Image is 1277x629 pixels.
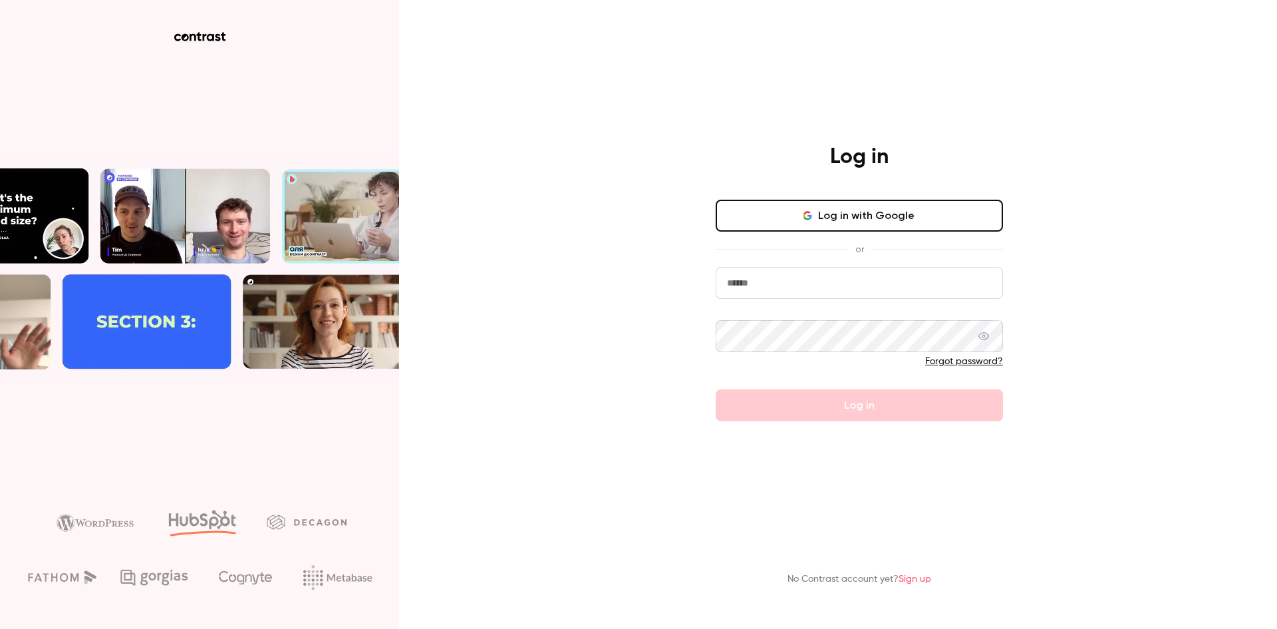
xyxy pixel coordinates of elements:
h4: Log in [830,144,889,170]
a: Forgot password? [925,357,1003,366]
img: decagon [267,515,347,529]
p: No Contrast account yet? [787,572,931,586]
span: or [849,242,871,256]
button: Log in with Google [716,200,1003,232]
a: Sign up [899,574,931,584]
